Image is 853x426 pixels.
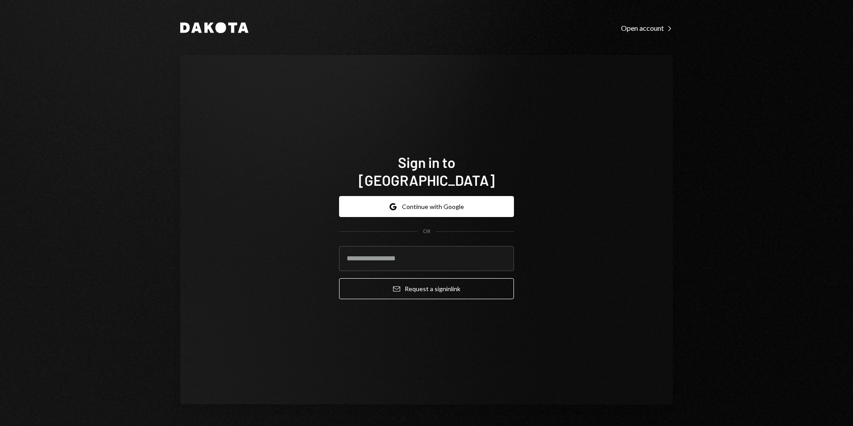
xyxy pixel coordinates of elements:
[339,196,514,217] button: Continue with Google
[423,228,431,235] div: OR
[621,24,673,33] div: Open account
[339,153,514,189] h1: Sign in to [GEOGRAPHIC_DATA]
[621,23,673,33] a: Open account
[339,278,514,299] button: Request a signinlink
